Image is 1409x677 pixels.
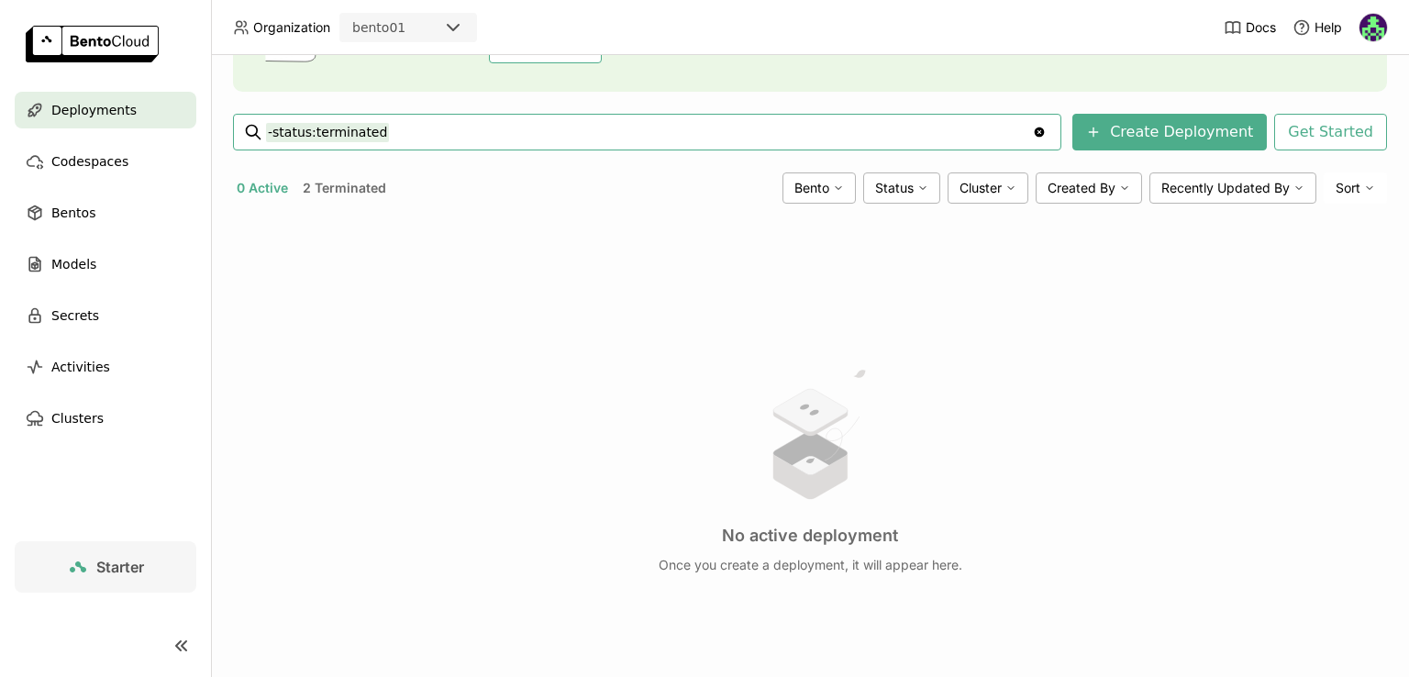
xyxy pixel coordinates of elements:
a: Starter [15,541,196,593]
a: Clusters [15,400,196,437]
div: bento01 [352,18,405,37]
img: logo [26,26,159,62]
a: Deployments [15,92,196,128]
div: Bento [782,172,856,204]
a: Docs [1224,18,1276,37]
span: Activities [51,356,110,378]
svg: Clear value [1032,125,1047,139]
span: Docs [1246,19,1276,36]
button: 2 Terminated [299,176,390,200]
img: Marshal AM [1359,14,1387,41]
button: 0 Active [233,176,292,200]
a: Models [15,246,196,283]
input: Search [266,117,1032,147]
input: Selected bento01. [407,19,409,38]
a: Codespaces [15,143,196,180]
div: Sort [1324,172,1387,204]
a: Activities [15,349,196,385]
h3: No active deployment [722,526,898,546]
span: Bentos [51,202,95,224]
div: Cluster [948,172,1028,204]
span: Bento [794,180,829,196]
span: Deployments [51,99,137,121]
button: Create Deployment [1072,114,1267,150]
span: Clusters [51,407,104,429]
div: Status [863,172,940,204]
div: Help [1293,18,1342,37]
span: Sort [1336,180,1360,196]
span: Cluster [960,180,1002,196]
span: Status [875,180,914,196]
span: Codespaces [51,150,128,172]
a: Bentos [15,194,196,231]
div: Recently Updated By [1149,172,1316,204]
span: Organization [253,19,330,36]
span: Help [1315,19,1342,36]
span: Secrets [51,305,99,327]
span: Recently Updated By [1161,180,1290,196]
span: Models [51,253,96,275]
div: Created By [1036,172,1142,204]
a: Secrets [15,297,196,334]
span: Created By [1048,180,1115,196]
span: Starter [96,558,144,576]
img: no results [741,365,879,504]
button: Get Started [1274,114,1387,150]
p: Once you create a deployment, it will appear here. [659,557,962,573]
